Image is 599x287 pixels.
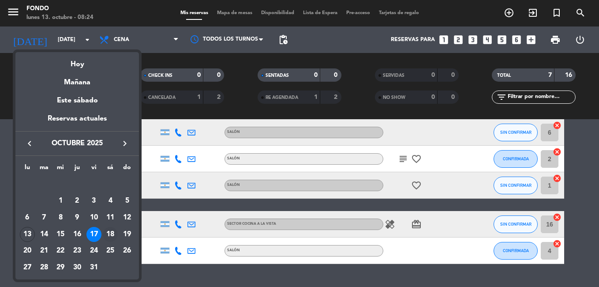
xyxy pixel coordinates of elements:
div: 29 [53,260,68,275]
td: 7 de octubre de 2025 [36,209,52,226]
th: lunes [19,162,36,176]
th: viernes [86,162,102,176]
div: 9 [70,210,85,225]
div: 18 [103,227,118,242]
div: 15 [53,227,68,242]
div: 8 [53,210,68,225]
td: 22 de octubre de 2025 [52,243,69,260]
div: 11 [103,210,118,225]
div: 26 [120,244,135,259]
th: domingo [119,162,135,176]
div: Hoy [15,52,139,70]
div: 24 [86,244,101,259]
div: 4 [103,193,118,208]
div: 13 [20,227,35,242]
td: 20 de octubre de 2025 [19,243,36,260]
td: 4 de octubre de 2025 [102,193,119,210]
span: octubre 2025 [37,138,117,149]
div: 12 [120,210,135,225]
td: 1 de octubre de 2025 [52,193,69,210]
div: 21 [37,244,52,259]
div: 1 [53,193,68,208]
td: 6 de octubre de 2025 [19,209,36,226]
td: 12 de octubre de 2025 [119,209,135,226]
div: 16 [70,227,85,242]
td: 2 de octubre de 2025 [69,193,86,210]
td: 21 de octubre de 2025 [36,243,52,260]
th: miércoles [52,162,69,176]
td: 3 de octubre de 2025 [86,193,102,210]
div: 31 [86,260,101,275]
td: 9 de octubre de 2025 [69,209,86,226]
td: 13 de octubre de 2025 [19,226,36,243]
td: 26 de octubre de 2025 [119,243,135,260]
td: 27 de octubre de 2025 [19,259,36,276]
td: OCT. [19,176,135,193]
div: 3 [86,193,101,208]
td: 30 de octubre de 2025 [69,259,86,276]
td: 10 de octubre de 2025 [86,209,102,226]
td: 19 de octubre de 2025 [119,226,135,243]
div: 30 [70,260,85,275]
div: 17 [86,227,101,242]
button: keyboard_arrow_left [22,138,37,149]
th: sábado [102,162,119,176]
div: 10 [86,210,101,225]
td: 14 de octubre de 2025 [36,226,52,243]
div: 6 [20,210,35,225]
td: 18 de octubre de 2025 [102,226,119,243]
div: 2 [70,193,85,208]
td: 23 de octubre de 2025 [69,243,86,260]
div: Este sábado [15,88,139,113]
div: 7 [37,210,52,225]
td: 17 de octubre de 2025 [86,226,102,243]
td: 29 de octubre de 2025 [52,259,69,276]
td: 5 de octubre de 2025 [119,193,135,210]
td: 28 de octubre de 2025 [36,259,52,276]
td: 8 de octubre de 2025 [52,209,69,226]
td: 25 de octubre de 2025 [102,243,119,260]
div: 19 [120,227,135,242]
td: 11 de octubre de 2025 [102,209,119,226]
div: 27 [20,260,35,275]
div: 20 [20,244,35,259]
div: 22 [53,244,68,259]
th: jueves [69,162,86,176]
div: 25 [103,244,118,259]
button: keyboard_arrow_right [117,138,133,149]
td: 15 de octubre de 2025 [52,226,69,243]
td: 16 de octubre de 2025 [69,226,86,243]
div: 23 [70,244,85,259]
div: 14 [37,227,52,242]
i: keyboard_arrow_right [120,138,130,149]
div: Mañana [15,70,139,88]
td: 24 de octubre de 2025 [86,243,102,260]
td: 31 de octubre de 2025 [86,259,102,276]
div: Reservas actuales [15,113,139,131]
div: 5 [120,193,135,208]
i: keyboard_arrow_left [24,138,35,149]
div: 28 [37,260,52,275]
th: martes [36,162,52,176]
